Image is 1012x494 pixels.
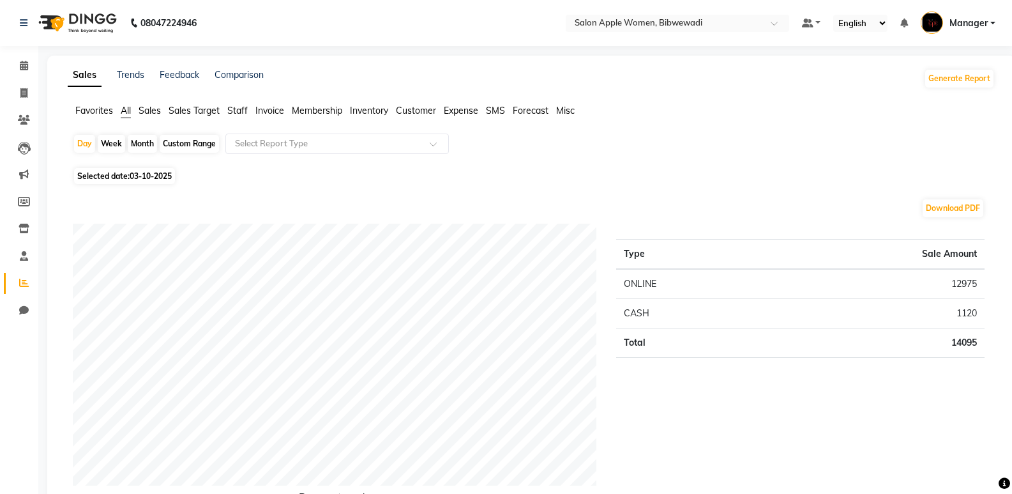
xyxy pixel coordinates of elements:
[255,105,284,116] span: Invoice
[766,328,985,358] td: 14095
[921,12,943,34] img: Manager
[169,105,220,116] span: Sales Target
[949,17,988,30] span: Manager
[616,269,766,299] td: ONLINE
[74,168,175,184] span: Selected date:
[616,299,766,328] td: CASH
[227,105,248,116] span: Staff
[292,105,342,116] span: Membership
[75,105,113,116] span: Favorites
[513,105,548,116] span: Forecast
[160,69,199,81] a: Feedback
[68,64,102,87] a: Sales
[160,135,219,153] div: Custom Range
[130,171,172,181] span: 03-10-2025
[33,5,120,41] img: logo
[616,240,766,270] th: Type
[98,135,125,153] div: Week
[766,269,985,299] td: 12975
[140,5,197,41] b: 08047224946
[74,135,95,153] div: Day
[396,105,436,116] span: Customer
[556,105,575,116] span: Misc
[139,105,161,116] span: Sales
[486,105,505,116] span: SMS
[923,199,983,217] button: Download PDF
[766,240,985,270] th: Sale Amount
[925,70,993,88] button: Generate Report
[117,69,144,81] a: Trends
[121,105,131,116] span: All
[616,328,766,358] td: Total
[128,135,157,153] div: Month
[350,105,388,116] span: Inventory
[215,69,264,81] a: Comparison
[766,299,985,328] td: 1120
[444,105,478,116] span: Expense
